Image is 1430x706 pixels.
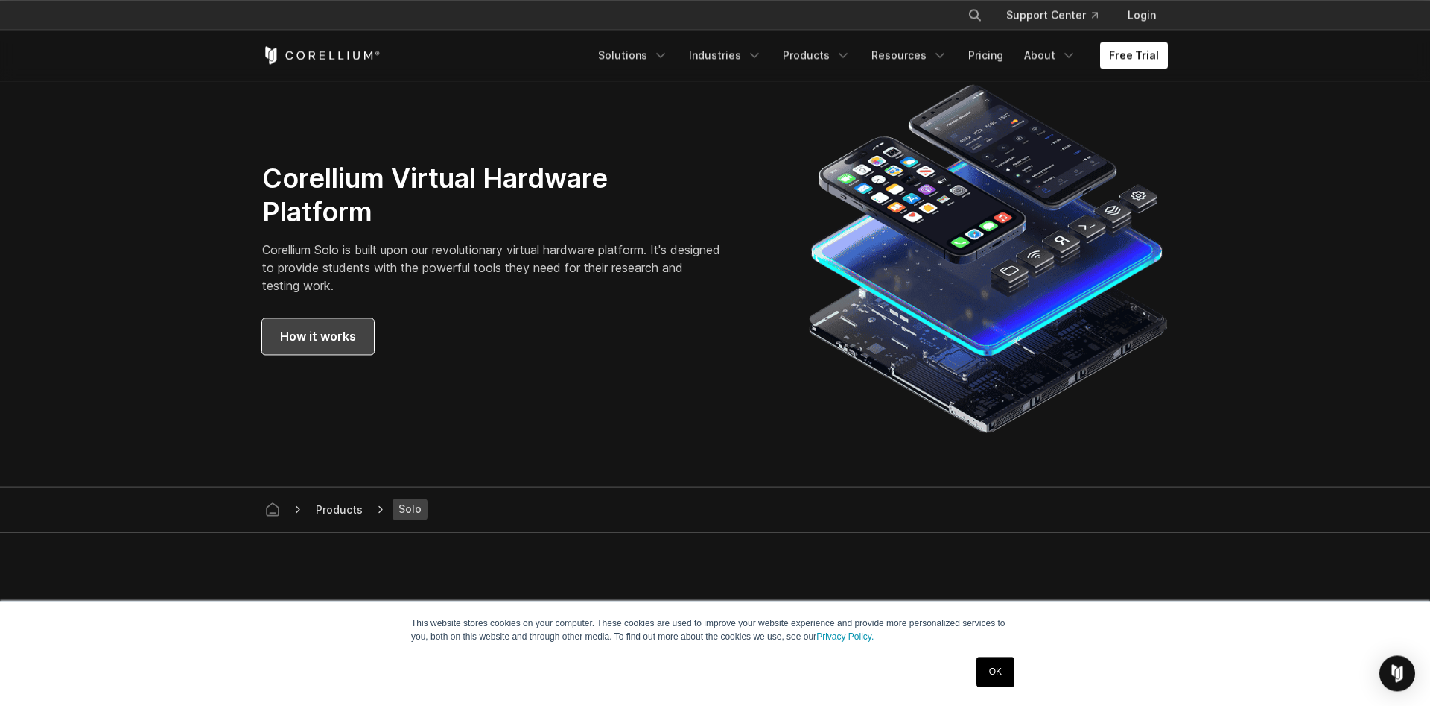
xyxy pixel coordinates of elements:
p: Corellium Solo is built upon our revolutionary virtual hardware platform. It's designed to provid... [262,241,722,294]
span: Solo [393,499,428,520]
a: Solutions [589,42,677,69]
a: Products [774,42,859,69]
a: Pricing [959,42,1012,69]
a: Free Trial [1100,42,1168,69]
a: Support Center [994,1,1110,28]
span: Products [310,500,369,519]
a: Privacy Policy. [816,631,874,642]
button: Search [962,1,988,28]
h2: Corellium Virtual Hardware Platform [262,162,722,229]
a: Resources [862,42,956,69]
div: Products [310,502,369,517]
img: Corellium Virtual hardware platform for iOS and Android devices [808,78,1168,438]
p: This website stores cookies on your computer. These cookies are used to improve your website expe... [411,617,1019,643]
span: How it works [280,327,356,345]
div: Open Intercom Messenger [1379,655,1415,691]
a: About [1015,42,1085,69]
a: How it works [262,318,374,354]
a: Login [1116,1,1168,28]
a: Industries [680,42,771,69]
a: Corellium Home [262,46,381,64]
a: OK [976,657,1014,687]
div: Navigation Menu [589,42,1168,69]
div: Navigation Menu [950,1,1168,28]
a: Corellium home [259,499,286,520]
